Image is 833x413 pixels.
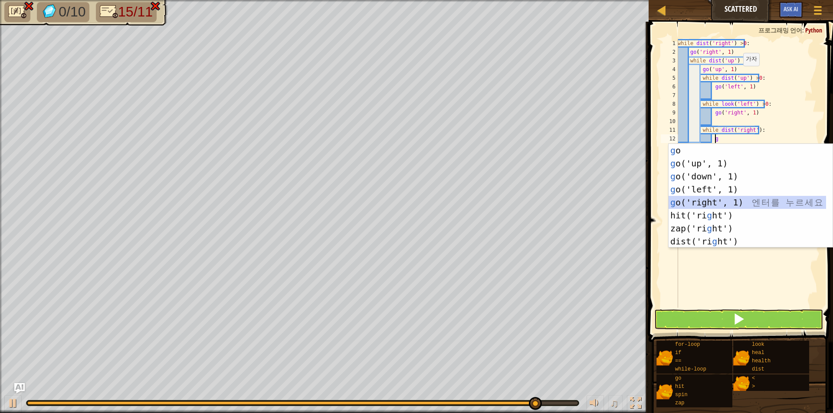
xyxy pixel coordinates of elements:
[608,395,623,413] button: ♫
[805,26,822,34] span: Python
[661,117,678,126] div: 10
[752,350,764,356] span: heal
[752,341,764,348] span: look
[627,395,644,413] button: 전체화면 전환
[96,2,157,22] li: 단 11줄의 코드
[14,383,25,393] button: Ask AI
[752,384,755,390] span: >
[675,358,681,364] span: ==
[675,350,681,356] span: if
[4,2,30,22] li: No code problems.
[610,397,619,410] span: ♫
[118,4,153,20] span: 15/11
[661,134,678,143] div: 12
[661,82,678,91] div: 6
[675,384,685,390] span: hit
[661,65,678,74] div: 4
[587,395,604,413] button: 소리 조절
[675,366,706,372] span: while-loop
[4,395,22,413] button: Ctrl + P: Play
[661,48,678,56] div: 2
[661,108,678,117] div: 9
[661,91,678,100] div: 7
[675,341,700,348] span: for-loop
[661,74,678,82] div: 5
[675,400,685,406] span: zap
[37,2,90,22] li: Collect the gems.
[59,4,85,20] span: 0/10
[661,56,678,65] div: 3
[758,26,802,34] span: 프로그래밍 언어
[656,384,673,400] img: portrait.png
[746,56,757,62] code: 가자
[733,350,750,366] img: portrait.png
[661,143,678,152] div: 13
[675,392,688,398] span: spin
[802,26,805,34] span: :
[752,375,755,381] span: <
[661,100,678,108] div: 8
[661,39,678,48] div: 1
[733,375,750,392] img: portrait.png
[752,358,771,364] span: health
[807,2,829,22] button: 게임 메뉴 보이기
[675,375,681,381] span: go
[661,126,678,134] div: 11
[654,309,823,329] button: Shift+엔터: 현재 코드 실행
[752,366,764,372] span: dist
[656,350,673,366] img: portrait.png
[784,5,798,13] span: Ask AI
[779,2,803,18] button: Ask AI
